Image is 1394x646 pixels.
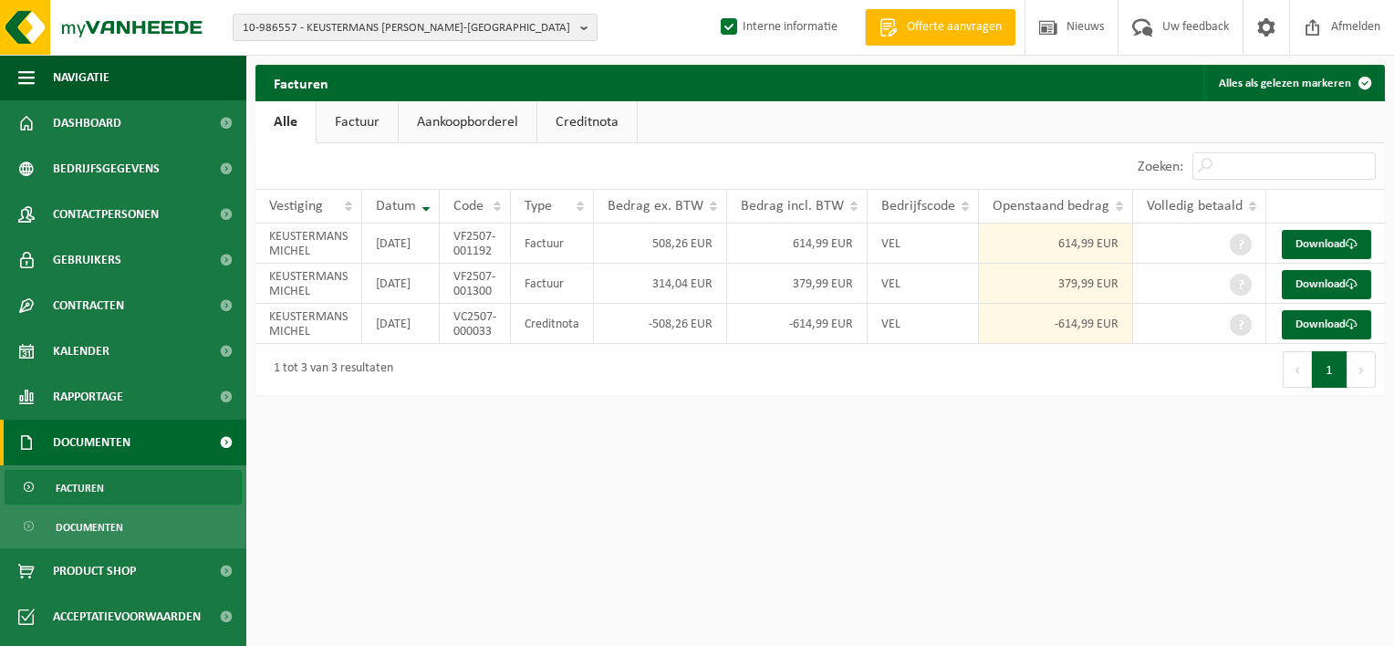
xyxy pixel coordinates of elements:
[255,264,362,304] td: KEUSTERMANS MICHEL
[53,283,124,328] span: Contracten
[399,101,536,143] a: Aankoopborderel
[868,264,979,304] td: VEL
[511,264,594,304] td: Factuur
[1283,351,1312,388] button: Previous
[56,510,123,545] span: Documenten
[243,15,573,42] span: 10-986557 - KEUSTERMANS [PERSON_NAME]-[GEOGRAPHIC_DATA]
[53,420,130,465] span: Documenten
[5,470,242,505] a: Facturen
[979,264,1133,304] td: 379,99 EUR
[440,264,511,304] td: VF2507-001300
[608,199,703,214] span: Bedrag ex. BTW
[453,199,484,214] span: Code
[53,374,123,420] span: Rapportage
[233,14,598,41] button: 10-986557 - KEUSTERMANS [PERSON_NAME]-[GEOGRAPHIC_DATA]
[440,304,511,344] td: VC2507-000033
[53,192,159,237] span: Contactpersonen
[1204,65,1383,101] button: Alles als gelezen markeren
[5,509,242,544] a: Documenten
[594,224,727,264] td: 508,26 EUR
[1312,351,1347,388] button: 1
[53,328,109,374] span: Kalender
[1147,199,1243,214] span: Volledig betaald
[537,101,637,143] a: Creditnota
[1282,310,1371,339] a: Download
[269,199,323,214] span: Vestiging
[376,199,416,214] span: Datum
[1138,160,1183,174] label: Zoeken:
[525,199,552,214] span: Type
[993,199,1109,214] span: Openstaand bedrag
[255,101,316,143] a: Alle
[741,199,844,214] span: Bedrag incl. BTW
[727,224,868,264] td: 614,99 EUR
[727,304,868,344] td: -614,99 EUR
[717,14,837,41] label: Interne informatie
[1347,351,1376,388] button: Next
[265,353,393,386] div: 1 tot 3 van 3 resultaten
[881,199,955,214] span: Bedrijfscode
[865,9,1015,46] a: Offerte aanvragen
[53,146,160,192] span: Bedrijfsgegevens
[255,224,362,264] td: KEUSTERMANS MICHEL
[868,224,979,264] td: VEL
[727,264,868,304] td: 379,99 EUR
[255,65,347,100] h2: Facturen
[53,100,121,146] span: Dashboard
[362,304,440,344] td: [DATE]
[1282,230,1371,259] a: Download
[594,264,727,304] td: 314,04 EUR
[53,548,136,594] span: Product Shop
[53,237,121,283] span: Gebruikers
[979,224,1133,264] td: 614,99 EUR
[902,18,1006,36] span: Offerte aanvragen
[53,55,109,100] span: Navigatie
[53,594,201,640] span: Acceptatievoorwaarden
[317,101,398,143] a: Factuur
[362,224,440,264] td: [DATE]
[511,304,594,344] td: Creditnota
[511,224,594,264] td: Factuur
[255,304,362,344] td: KEUSTERMANS MICHEL
[594,304,727,344] td: -508,26 EUR
[440,224,511,264] td: VF2507-001192
[56,471,104,505] span: Facturen
[979,304,1133,344] td: -614,99 EUR
[362,264,440,304] td: [DATE]
[868,304,979,344] td: VEL
[1282,270,1371,299] a: Download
